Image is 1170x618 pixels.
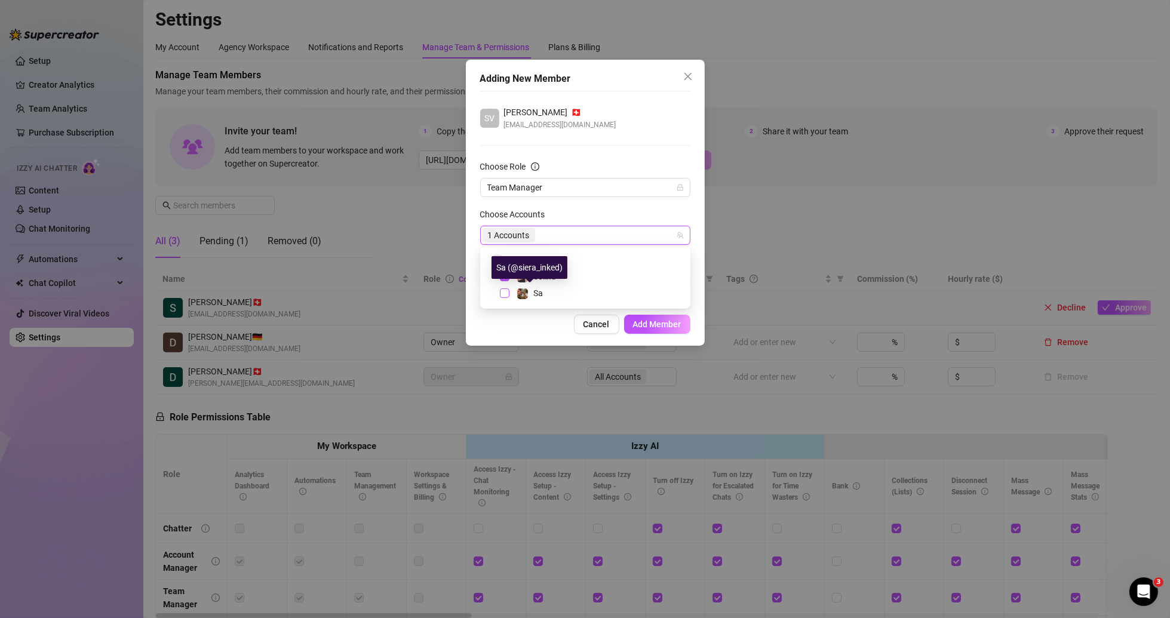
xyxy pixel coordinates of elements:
div: Adding New Member [480,72,690,86]
span: Cancel [584,319,610,329]
span: Select tree node [500,288,509,298]
span: [PERSON_NAME] [504,106,568,119]
span: Select all [502,253,544,266]
div: Choose Role [480,160,526,173]
img: Sa [517,288,528,299]
span: 1 Accounts [488,229,530,242]
button: Add Member [624,315,690,334]
div: Sa (@siera_inked) [492,256,567,279]
div: 🇨🇭 [504,106,616,119]
button: Close [678,67,698,86]
button: Cancel [574,315,619,334]
span: Sa [533,288,543,298]
span: Add Member [633,319,681,329]
span: SV [484,112,495,125]
span: 1 Accounts [483,228,535,242]
span: Team Manager [487,179,683,196]
span: lock [677,184,684,191]
span: 3 [1154,577,1163,587]
span: [EMAIL_ADDRESS][DOMAIN_NAME] [504,119,616,131]
span: Close [678,72,698,81]
label: Choose Accounts [480,208,553,221]
span: close [683,72,693,81]
span: info-circle [531,162,539,171]
span: team [677,232,684,239]
iframe: Intercom live chat [1129,577,1158,606]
